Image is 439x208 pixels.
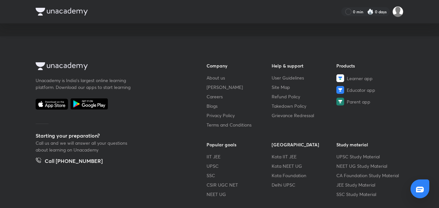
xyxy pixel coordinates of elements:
[272,141,337,148] h6: [GEOGRAPHIC_DATA]
[272,93,337,100] a: Refund Policy
[36,140,133,153] p: Call us and we will answer all your questions about learning on Unacademy
[272,84,337,91] a: Site Map
[207,93,272,100] a: Careers
[207,84,272,91] a: [PERSON_NAME]
[347,87,375,93] span: Educator app
[272,62,337,69] h6: Help & support
[207,163,272,169] a: UPSC
[207,112,272,119] a: Privacy Policy
[207,121,272,128] a: Terms and Conditions
[207,153,272,160] a: IIT JEE
[336,86,401,94] a: Educator app
[336,74,344,82] img: Learner app
[336,98,344,105] img: Parent app
[207,181,272,188] a: CSIR UGC NET
[36,157,103,166] a: Call [PHONE_NUMBER]
[336,181,401,188] a: JEE Study Material
[272,74,337,81] a: User Guidelines
[207,191,272,198] a: NEET UG
[272,172,337,179] a: Kota Foundation
[207,93,223,100] span: Careers
[36,62,186,72] a: Company Logo
[272,153,337,160] a: Kota IIT JEE
[336,98,401,105] a: Parent app
[367,8,374,15] img: streak
[336,62,401,69] h6: Products
[336,153,401,160] a: UPSC Study Material
[36,62,88,70] img: Company Logo
[36,77,133,91] p: Unacademy is India’s largest online learning platform. Download our apps to start learning
[36,132,186,140] h5: Starting your preparation?
[272,112,337,119] a: Grievance Redressal
[36,8,88,16] img: Company Logo
[347,98,370,105] span: Parent app
[207,141,272,148] h6: Popular goals
[336,163,401,169] a: NEET UG Study Material
[392,6,403,17] img: pradhap B
[272,103,337,109] a: Takedown Policy
[336,86,344,94] img: Educator app
[336,191,401,198] a: SSC Study Material
[336,74,401,82] a: Learner app
[347,75,373,82] span: Learner app
[207,172,272,179] a: SSC
[272,181,337,188] a: Delhi UPSC
[45,157,103,166] h5: Call [PHONE_NUMBER]
[207,103,272,109] a: Blogs
[336,172,401,179] a: CA Foundation Study Material
[207,74,272,81] a: About us
[207,62,272,69] h6: Company
[336,141,401,148] h6: Study material
[272,163,337,169] a: Kota NEET UG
